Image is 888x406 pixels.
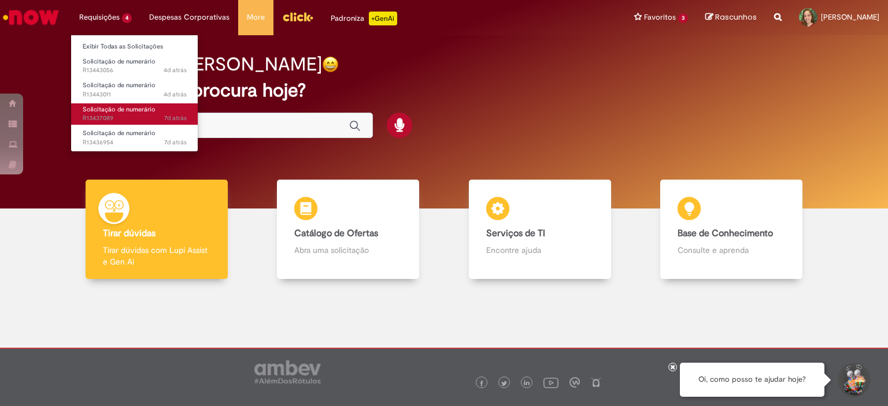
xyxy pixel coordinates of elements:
ul: Requisições [71,35,198,152]
a: Tirar dúvidas Tirar dúvidas com Lupi Assist e Gen Ai [61,180,253,280]
img: logo_footer_twitter.png [501,381,507,386]
img: logo_footer_linkedin.png [524,380,530,387]
h2: Boa tarde, [PERSON_NAME] [88,54,322,75]
div: Oi, como posso te ajudar hoje? [680,363,824,397]
div: Padroniza [331,12,397,25]
span: R13443056 [83,66,187,75]
img: logo_footer_workplace.png [569,377,580,388]
a: Aberto R13443011 : Solicitação de numerário [71,79,198,100]
b: Catálogo de Ofertas [294,228,378,239]
span: Solicitação de numerário [83,57,156,66]
img: logo_footer_youtube.png [543,375,558,390]
span: 4d atrás [164,66,187,75]
a: Aberto R13436954 : Solicitação de numerário [71,127,198,148]
b: Tirar dúvidas [103,228,156,239]
span: Rascunhos [715,12,757,23]
span: Solicitação de numerário [83,105,156,114]
a: Aberto R13443056 : Solicitação de numerário [71,55,198,77]
span: Despesas Corporativas [149,12,230,23]
time: 21/08/2025 15:39:32 [164,114,187,122]
span: R13443011 [83,90,187,99]
p: +GenAi [369,12,397,25]
p: Abra uma solicitação [294,244,402,256]
b: Serviços de TI [486,228,545,239]
p: Consulte e aprenda [678,244,785,256]
h2: O que você procura hoje? [88,80,801,100]
a: Serviços de TI Encontre ajuda [444,180,636,280]
span: [PERSON_NAME] [821,12,879,22]
span: Requisições [79,12,120,23]
span: 7d atrás [164,138,187,147]
span: 4d atrás [164,90,187,99]
img: logo_footer_facebook.png [479,381,484,386]
span: R13436954 [83,138,187,147]
a: Catálogo de Ofertas Abra uma solicitação [253,180,445,280]
a: Exibir Todas as Solicitações [71,40,198,53]
span: Favoritos [644,12,676,23]
p: Encontre ajuda [486,244,594,256]
time: 21/08/2025 15:20:51 [164,138,187,147]
button: Iniciar Conversa de Suporte [836,363,871,397]
span: More [247,12,265,23]
img: click_logo_yellow_360x200.png [282,8,313,25]
a: Rascunhos [705,12,757,23]
img: ServiceNow [1,6,61,29]
span: Solicitação de numerário [83,81,156,90]
a: Base de Conhecimento Consulte e aprenda [636,180,828,280]
time: 25/08/2025 09:34:57 [164,66,187,75]
b: Base de Conhecimento [678,228,773,239]
span: 7d atrás [164,114,187,122]
a: Aberto R13437089 : Solicitação de numerário [71,103,198,125]
time: 25/08/2025 09:25:55 [164,90,187,99]
span: 4 [122,13,132,23]
p: Tirar dúvidas com Lupi Assist e Gen Ai [103,244,210,267]
img: logo_footer_naosei.png [591,377,601,388]
span: R13437089 [83,114,187,123]
img: happy-face.png [322,56,339,73]
span: 3 [678,13,688,23]
span: Solicitação de numerário [83,129,156,137]
img: logo_footer_ambev_rotulo_gray.png [254,360,321,383]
